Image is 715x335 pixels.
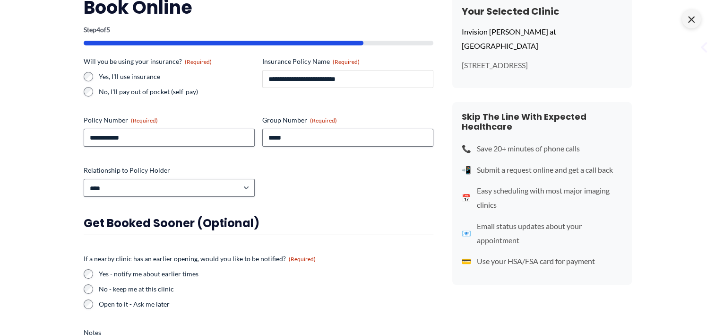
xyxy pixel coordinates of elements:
p: Step of [84,26,433,33]
span: 4 [96,26,100,34]
span: 5 [106,26,110,34]
label: Group Number [262,115,433,125]
span: (Required) [310,117,337,124]
li: Email status updates about your appointment [462,219,622,247]
label: Open to it - Ask me later [99,300,433,309]
span: 📧 [462,226,471,240]
p: Invision [PERSON_NAME] at [GEOGRAPHIC_DATA] [462,25,622,53]
span: 💳 [462,254,471,268]
span: × [682,9,701,28]
span: 📅 [462,191,471,205]
h3: Get booked sooner (optional) [84,216,433,230]
legend: Will you be using your insurance? [84,57,212,66]
label: Insurance Policy Name [262,57,433,66]
span: (Required) [289,256,316,263]
li: Easy scheduling with most major imaging clinics [462,184,622,212]
legend: If a nearby clinic has an earlier opening, would you like to be notified? [84,254,316,264]
li: Save 20+ minutes of phone calls [462,141,622,156]
span: 📲 [462,163,471,177]
h3: Your Selected Clinic [462,5,622,18]
span: (Required) [131,117,158,124]
span: 📞 [462,141,471,156]
span: (Required) [185,58,212,65]
li: Submit a request online and get a call back [462,163,622,177]
label: Policy Number [84,115,255,125]
h4: Skip The Line With Expected Healthcare [462,112,622,132]
p: [STREET_ADDRESS] [462,60,622,71]
label: No, I'll pay out of pocket (self-pay) [99,87,255,97]
span: (Required) [333,58,360,65]
label: Yes, I'll use insurance [99,72,255,81]
label: No - keep me at this clinic [99,284,433,294]
label: Yes - notify me about earlier times [99,269,433,279]
li: Use your HSA/FSA card for payment [462,254,622,268]
label: Relationship to Policy Holder [84,166,255,175]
